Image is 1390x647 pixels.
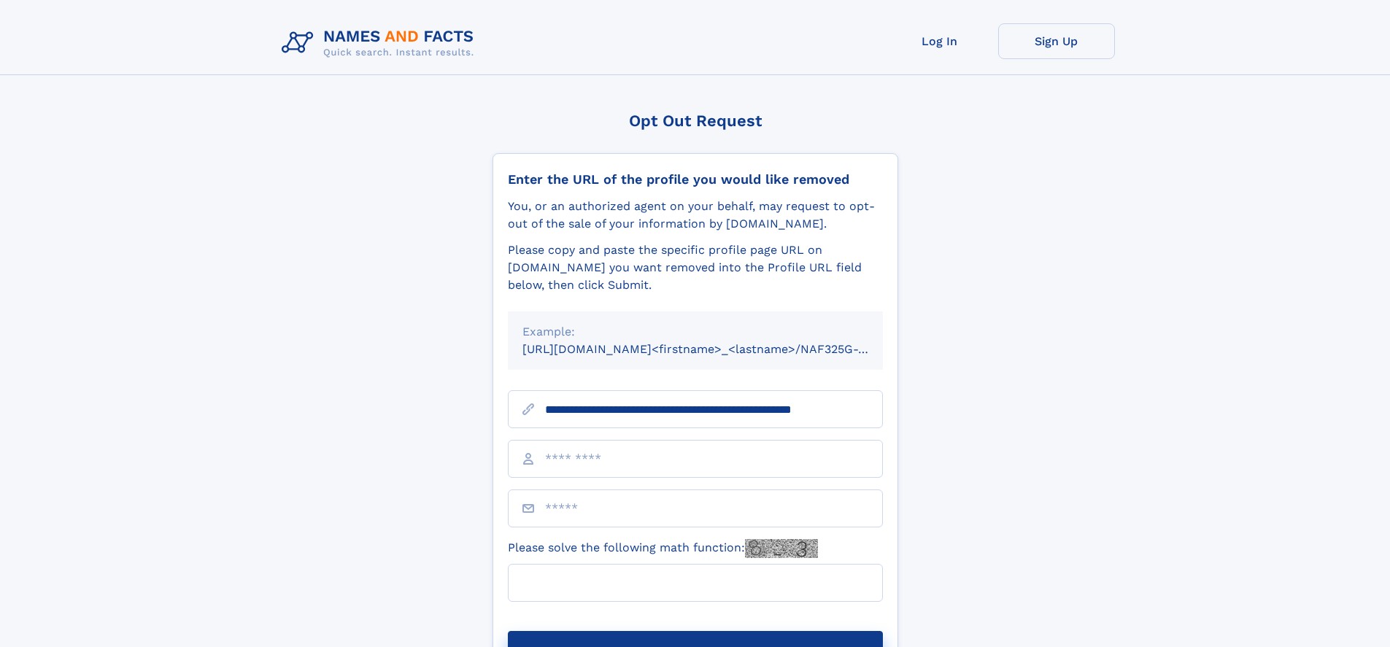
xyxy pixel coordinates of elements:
small: [URL][DOMAIN_NAME]<firstname>_<lastname>/NAF325G-xxxxxxxx [522,342,911,356]
div: Enter the URL of the profile you would like removed [508,171,883,187]
div: Please copy and paste the specific profile page URL on [DOMAIN_NAME] you want removed into the Pr... [508,241,883,294]
a: Sign Up [998,23,1115,59]
img: Logo Names and Facts [276,23,486,63]
div: You, or an authorized agent on your behalf, may request to opt-out of the sale of your informatio... [508,198,883,233]
div: Example: [522,323,868,341]
a: Log In [881,23,998,59]
div: Opt Out Request [493,112,898,130]
label: Please solve the following math function: [508,539,818,558]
